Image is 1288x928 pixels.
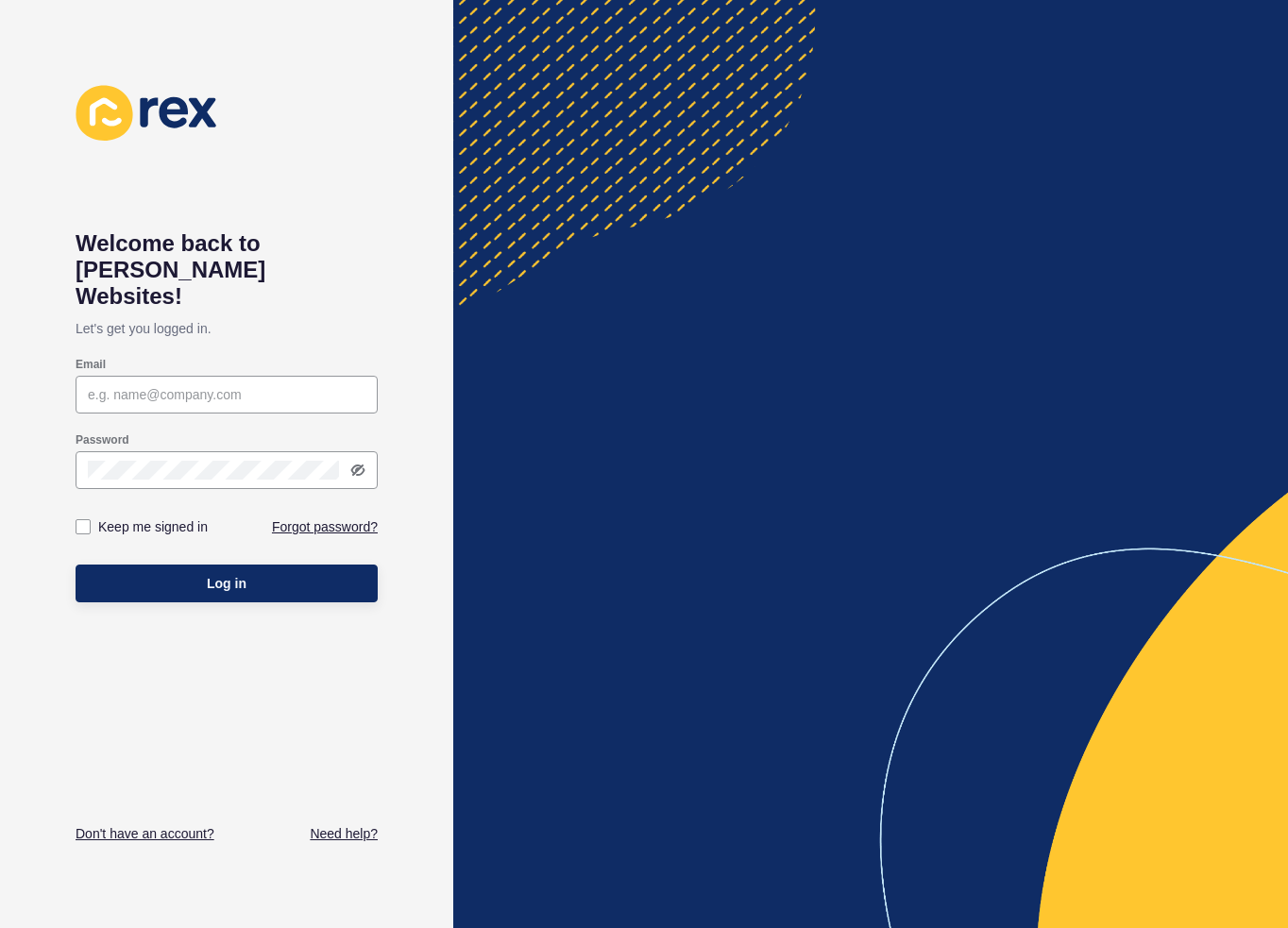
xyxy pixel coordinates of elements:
a: Don't have an account? [76,824,214,843]
h1: Welcome back to [PERSON_NAME] Websites! [76,230,378,310]
label: Password [76,432,129,447]
p: Let's get you logged in. [76,310,378,347]
label: Keep me signed in [98,517,208,536]
label: Email [76,357,106,372]
span: Log in [207,574,246,593]
a: Need help? [310,824,378,843]
button: Log in [76,565,378,602]
input: e.g. name@company.com [88,385,365,404]
a: Forgot password? [272,517,378,536]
